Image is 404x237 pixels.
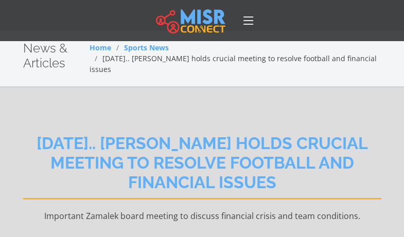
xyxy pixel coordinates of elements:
li: [DATE].. [PERSON_NAME] holds crucial meeting to resolve football and financial issues [90,53,381,75]
h2: News & Articles [23,41,90,71]
img: main.misr_connect [156,8,225,33]
h2: [DATE].. [PERSON_NAME] holds crucial meeting to resolve football and financial issues [23,134,381,199]
a: Home [90,43,111,52]
a: Sports News [124,43,169,52]
p: Important Zamalek board meeting to discuss financial crisis and team conditions. [23,210,381,222]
